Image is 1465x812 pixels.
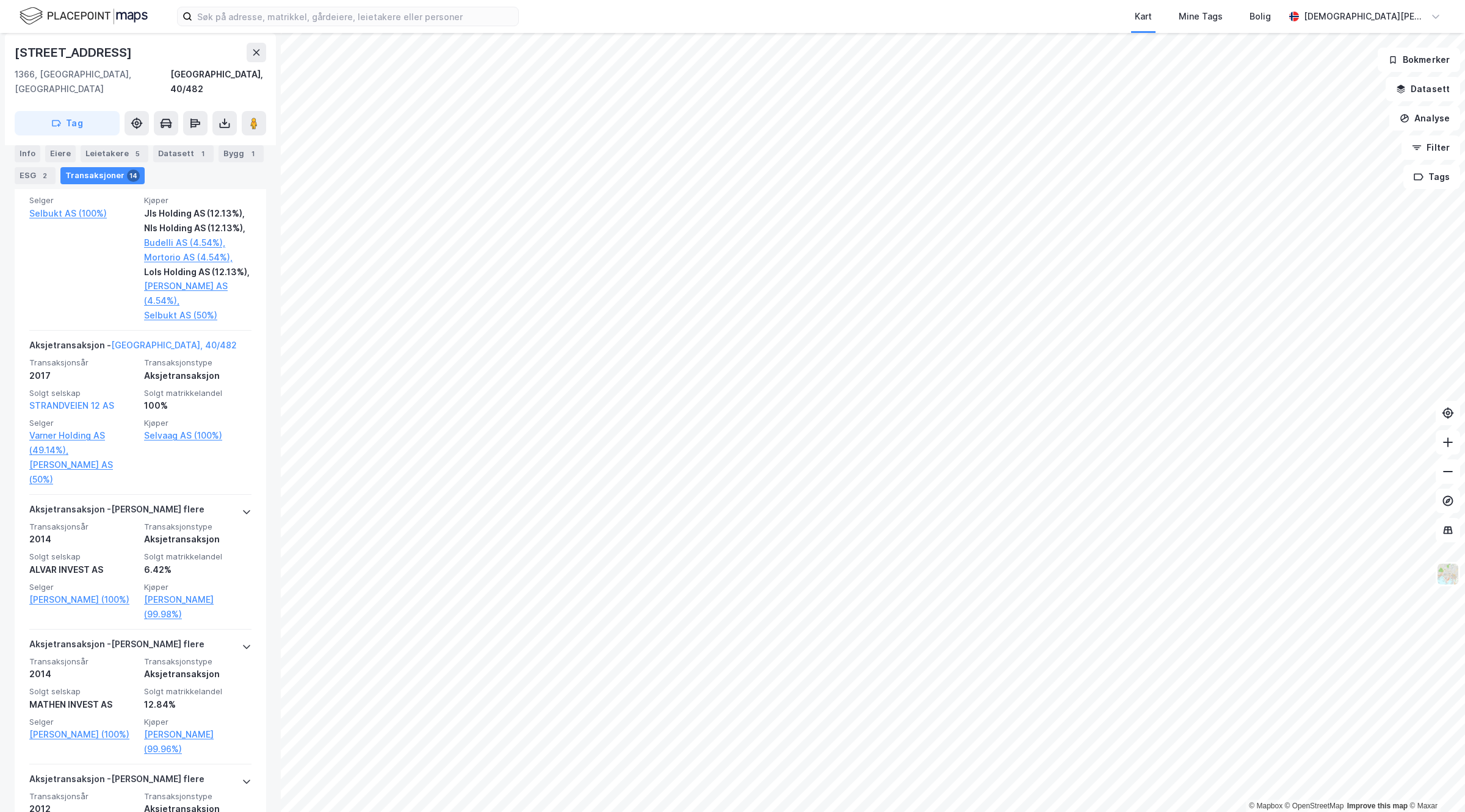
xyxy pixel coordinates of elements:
[1436,562,1460,586] img: Z
[29,522,137,532] span: Transaksjonsår
[127,170,140,182] div: 14
[29,428,137,458] a: Varner Holding AS (49.14%),
[170,67,266,96] div: [GEOGRAPHIC_DATA], 40/482
[29,502,204,522] div: Aksjetransaksjon - [PERSON_NAME] flere
[1386,77,1460,101] button: Datasett
[192,7,518,26] input: Søk på adresse, matrikkel, gårdeiere, leietakere eller personer
[144,206,251,221] div: Jls Holding AS (12.13%),
[29,637,204,656] div: Aksjetransaksjon - [PERSON_NAME] flere
[197,148,209,160] div: 1
[1250,9,1271,24] div: Bolig
[29,582,137,592] span: Selger
[38,170,51,182] div: 2
[1404,753,1465,812] iframe: Chat Widget
[29,368,137,383] div: 2017
[111,340,237,350] a: [GEOGRAPHIC_DATA], 40/482
[144,195,251,206] span: Kjøper
[29,562,137,577] div: ALVAR INVEST AS
[1402,135,1460,160] button: Filter
[144,418,251,428] span: Kjøper
[144,562,251,577] div: 6.42%
[29,206,137,221] a: Selbukt AS (100%)
[29,458,137,487] a: [PERSON_NAME] AS (50%)
[144,522,251,532] span: Transaksjonstype
[144,791,251,802] span: Transaksjonstype
[144,357,251,368] span: Transaksjonstype
[20,5,148,27] img: logo.f888ab2527a4732fd821a326f86c7f29.svg
[29,727,137,742] a: [PERSON_NAME] (100%)
[144,279,251,308] a: [PERSON_NAME] AS (4.54%),
[29,772,204,791] div: Aksjetransaksjon - [PERSON_NAME] flere
[1347,802,1408,810] a: Improve this map
[29,418,137,428] span: Selger
[144,388,251,398] span: Solgt matrikkelandel
[29,791,137,802] span: Transaksjonsår
[1378,48,1460,72] button: Bokmerker
[144,428,251,443] a: Selvaag AS (100%)
[144,667,251,681] div: Aksjetransaksjon
[15,167,56,184] div: ESG
[144,368,251,383] div: Aksjetransaksjon
[29,656,137,667] span: Transaksjonsår
[81,145,148,162] div: Leietakere
[1179,9,1223,24] div: Mine Tags
[144,532,251,547] div: Aksjetransaksjon
[45,145,76,162] div: Eiere
[29,357,137,368] span: Transaksjonsår
[15,145,40,162] div: Info
[29,667,137,681] div: 2014
[144,686,251,697] span: Solgt matrikkelandel
[144,398,251,413] div: 100%
[29,686,137,697] span: Solgt selskap
[144,265,251,279] div: Lols Holding AS (12.13%),
[1249,802,1282,810] a: Mapbox
[1285,802,1344,810] a: OpenStreetMap
[15,111,120,135] button: Tag
[144,221,251,235] div: Nls Holding AS (12.13%),
[131,148,143,160] div: 5
[144,727,251,756] a: [PERSON_NAME] (99.96%)
[144,552,251,562] span: Solgt matrikkelandel
[29,717,137,727] span: Selger
[29,532,137,547] div: 2014
[144,235,251,250] a: Budelli AS (4.54%),
[1135,9,1152,24] div: Kart
[29,400,114,411] a: STRANDVEIEN 12 AS
[29,388,137,398] span: Solgt selskap
[29,195,137,206] span: Selger
[144,250,251,265] a: Mortorio AS (4.54%),
[1304,9,1426,24] div: [DEMOGRAPHIC_DATA][PERSON_NAME]
[60,167,145,184] div: Transaksjoner
[144,717,251,727] span: Kjøper
[153,145,214,162] div: Datasett
[29,697,137,712] div: MATHEN INVEST AS
[29,552,137,562] span: Solgt selskap
[144,656,251,667] span: Transaksjonstype
[247,148,259,160] div: 1
[15,43,134,62] div: [STREET_ADDRESS]
[144,697,251,712] div: 12.84%
[144,582,251,592] span: Kjøper
[219,145,264,162] div: Bygg
[29,338,237,357] div: Aksjetransaksjon -
[144,592,251,622] a: [PERSON_NAME] (99.98%)
[1403,165,1460,189] button: Tags
[29,592,137,607] a: [PERSON_NAME] (100%)
[144,308,251,323] a: Selbukt AS (50%)
[15,67,170,96] div: 1366, [GEOGRAPHIC_DATA], [GEOGRAPHIC_DATA]
[1389,106,1460,131] button: Analyse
